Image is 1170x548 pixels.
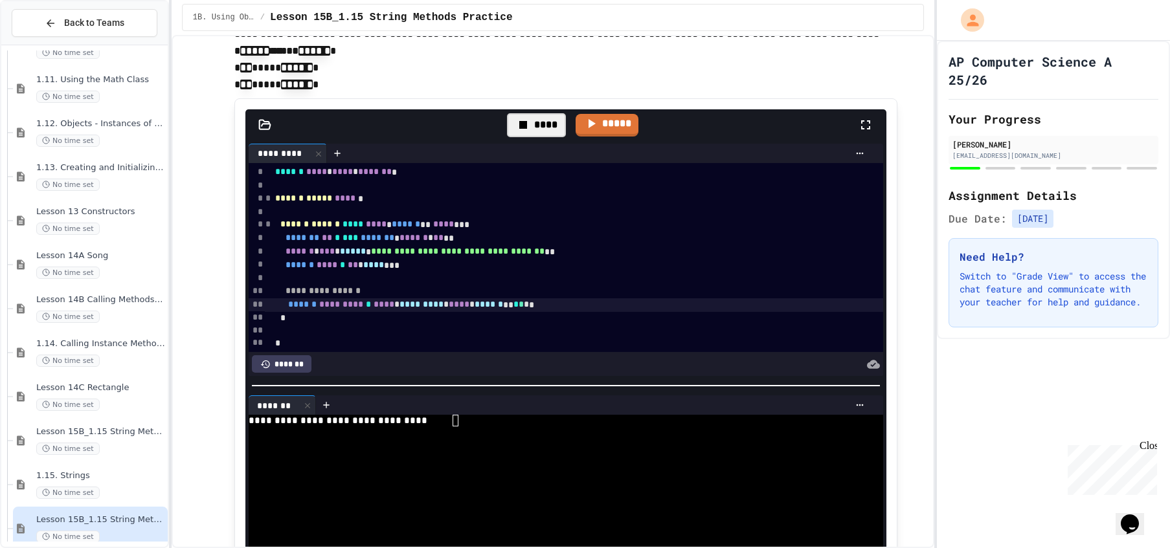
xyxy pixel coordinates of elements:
[1012,210,1053,228] span: [DATE]
[36,294,165,305] span: Lesson 14B Calling Methods with Parameters
[36,470,165,481] span: 1.15. Strings
[36,487,100,499] span: No time set
[36,514,165,525] span: Lesson 15B_1.15 String Methods Practice
[5,5,89,82] div: Chat with us now!Close
[947,5,987,35] div: My Account
[960,270,1147,309] p: Switch to "Grade View" to access the chat feature and communicate with your teacher for help and ...
[36,443,100,455] span: No time set
[36,223,100,235] span: No time set
[36,355,100,367] span: No time set
[64,16,124,30] span: Back to Teams
[36,311,100,323] span: No time set
[952,151,1154,160] div: [EMAIL_ADDRESS][DOMAIN_NAME]
[949,52,1158,89] h1: AP Computer Science A 25/26
[960,249,1147,265] h3: Need Help?
[36,399,100,411] span: No time set
[36,250,165,261] span: Lesson 14A Song
[1063,440,1157,495] iframe: chat widget
[36,74,165,85] span: 1.11. Using the Math Class
[36,206,165,217] span: Lesson 13 Constructors
[12,9,157,37] button: Back to Teams
[193,12,255,23] span: 1B. Using Objects and Methods
[36,47,100,59] span: No time set
[36,531,100,543] span: No time set
[36,426,165,437] span: Lesson 15B_1.15 String Methods Demonstration
[36,382,165,393] span: Lesson 14C Rectangle
[949,211,1007,226] span: Due Date:
[949,186,1158,204] h2: Assignment Details
[36,338,165,349] span: 1.14. Calling Instance Methods
[36,118,165,129] span: 1.12. Objects - Instances of Classes
[36,91,100,103] span: No time set
[1116,496,1157,535] iframe: chat widget
[952,138,1154,150] div: [PERSON_NAME]
[36,267,100,279] span: No time set
[36,179,100,191] span: No time set
[949,110,1158,128] h2: Your Progress
[36,135,100,147] span: No time set
[260,12,265,23] span: /
[270,10,512,25] span: Lesson 15B_1.15 String Methods Practice
[36,162,165,173] span: 1.13. Creating and Initializing Objects: Constructors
